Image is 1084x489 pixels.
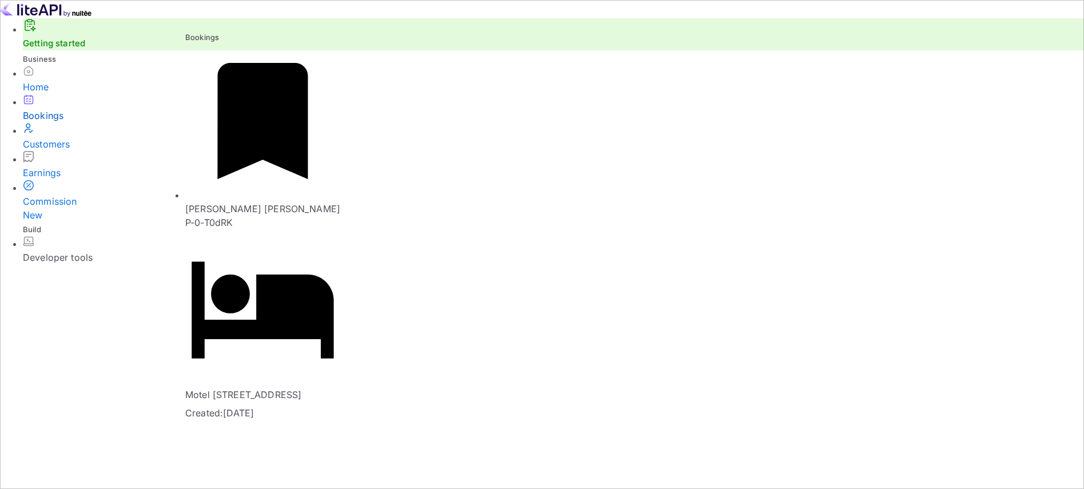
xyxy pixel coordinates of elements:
[23,251,1084,264] div: Developer tools
[23,151,1084,180] a: Earnings
[23,38,85,49] a: Getting started
[185,202,340,216] p: [PERSON_NAME] [PERSON_NAME]
[23,54,56,63] span: Business
[185,33,219,42] span: Bookings
[23,18,1084,50] div: Getting started
[23,109,1084,122] div: Bookings
[23,94,1084,122] a: Bookings
[185,229,340,401] p: Motel [STREET_ADDRESS]
[23,180,1084,222] a: CommissionNew
[23,80,1084,94] div: Home
[23,122,1084,151] a: Customers
[185,406,340,420] p: Created: [DATE]
[185,217,233,228] span: P-0-T0dRK
[23,194,1084,222] div: Commission
[23,225,41,234] span: Build
[23,208,1084,222] div: New
[23,137,1084,151] div: Customers
[23,65,1084,94] a: Home
[23,166,1084,180] div: Earnings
